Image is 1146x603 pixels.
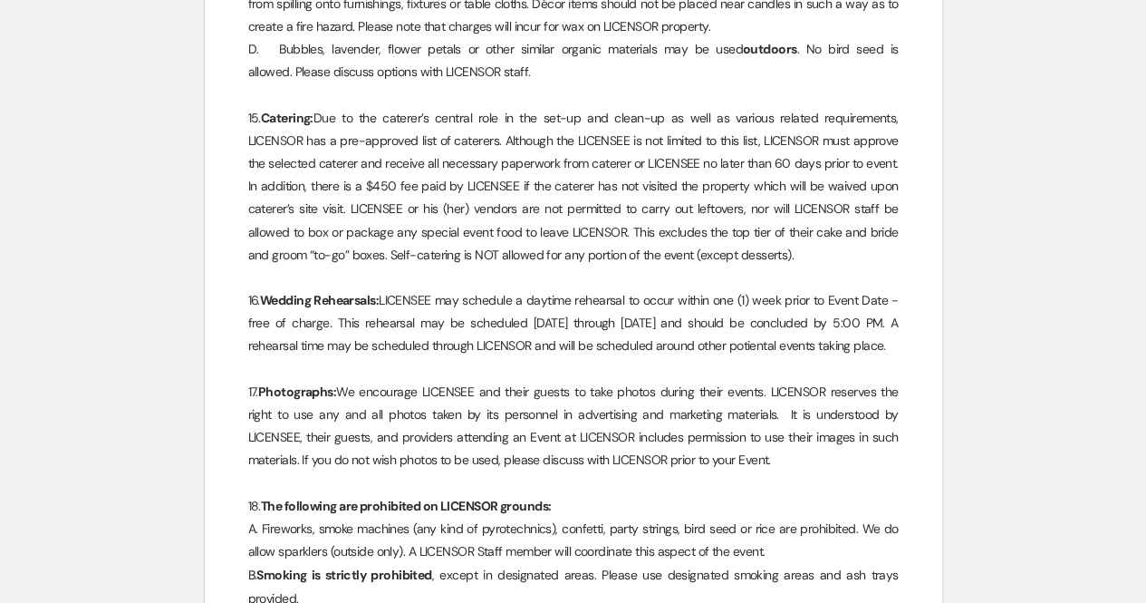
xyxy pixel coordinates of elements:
[743,41,797,57] strong: outdoors
[248,107,899,267] p: 15. Due to the caterer’s central role in the set-up and clean-up as well as various related requi...
[260,292,379,308] strong: Wedding Rehearsals:
[261,110,313,126] strong: Catering:
[248,518,899,563] p: A. Fireworks, smoke machines (any kind of pyrotechnics), confetti, party strings, bird seed or ri...
[258,384,336,400] strong: Photographs:
[256,566,431,582] strong: Smoking is strictly prohibited
[248,381,899,472] p: 17. We encourage LICENSEE and their guests to take photos during their events. LICENSOR reserves ...
[248,289,899,358] p: 16. LICENSEE may schedule a daytime rehearsal to occur within one (1) week prior to Event Date -f...
[248,38,899,83] p: D. Bubbles, lavender, flower petals or other similar organic materials may be used . No bird seed...
[261,498,552,514] strong: The following are prohibited on LICENSOR grounds:
[248,495,899,518] p: 18.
